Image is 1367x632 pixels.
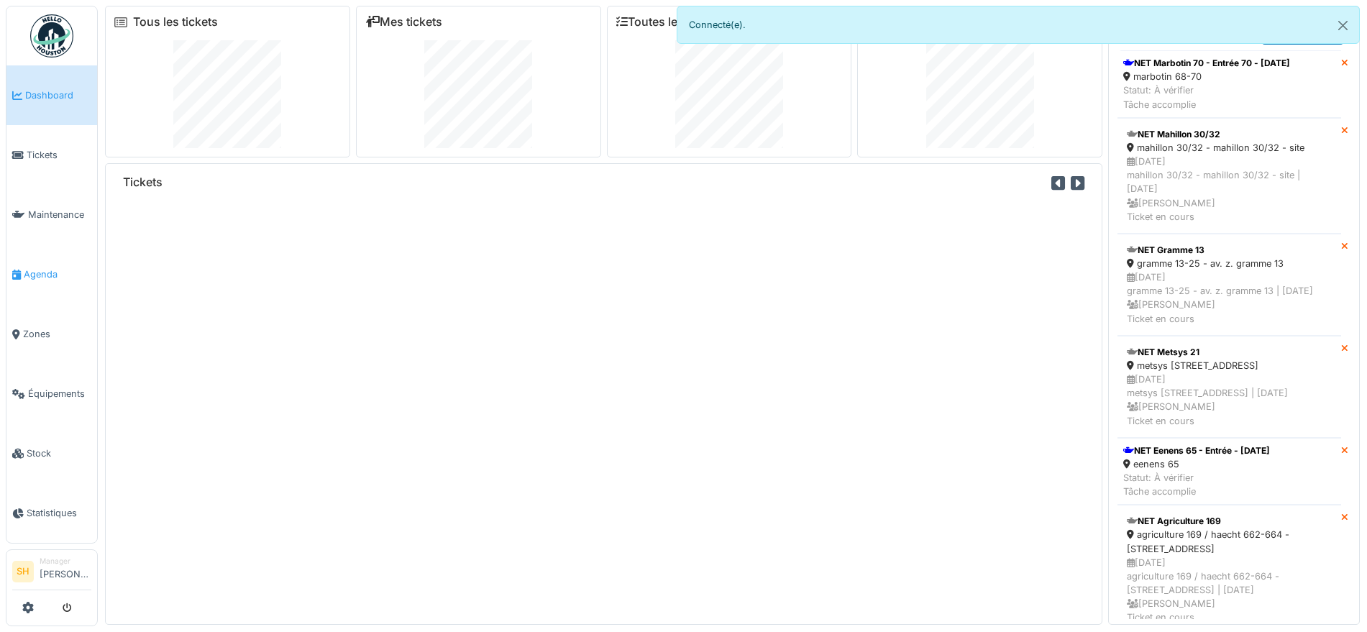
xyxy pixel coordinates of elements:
div: Connecté(e). [677,6,1361,44]
div: NET Eenens 65 - Entrée - [DATE] [1123,444,1270,457]
h6: Tickets [123,175,163,189]
li: [PERSON_NAME] [40,556,91,587]
div: metsys [STREET_ADDRESS] [1127,359,1332,372]
div: marbotin 68-70 [1123,70,1290,83]
div: [DATE] gramme 13-25 - av. z. gramme 13 | [DATE] [PERSON_NAME] Ticket en cours [1127,270,1332,326]
a: NET Metsys 21 metsys [STREET_ADDRESS] [DATE]metsys [STREET_ADDRESS] | [DATE] [PERSON_NAME]Ticket ... [1117,336,1341,438]
div: Statut: À vérifier Tâche accomplie [1123,471,1270,498]
a: Toutes les tâches [616,15,723,29]
div: [DATE] agriculture 169 / haecht 662-664 - [STREET_ADDRESS] | [DATE] [PERSON_NAME] Ticket en cours [1127,556,1332,625]
a: Statistiques [6,483,97,543]
li: SH [12,561,34,582]
div: eenens 65 [1123,457,1270,471]
img: Badge_color-CXgf-gQk.svg [30,14,73,58]
span: Dashboard [25,88,91,102]
a: Agenda [6,244,97,304]
div: agriculture 169 / haecht 662-664 - [STREET_ADDRESS] [1127,528,1332,555]
a: Maintenance [6,185,97,244]
div: mahillon 30/32 - mahillon 30/32 - site [1127,141,1332,155]
div: NET Metsys 21 [1127,346,1332,359]
a: NET Gramme 13 gramme 13-25 - av. z. gramme 13 [DATE]gramme 13-25 - av. z. gramme 13 | [DATE] [PER... [1117,234,1341,336]
span: Zones [23,327,91,341]
a: SH Manager[PERSON_NAME] [12,556,91,590]
div: [DATE] mahillon 30/32 - mahillon 30/32 - site | [DATE] [PERSON_NAME] Ticket en cours [1127,155,1332,224]
a: Dashboard [6,65,97,125]
span: Agenda [24,267,91,281]
span: Tickets [27,148,91,162]
span: Équipements [28,387,91,400]
button: Close [1327,6,1359,45]
a: Tous les tickets [133,15,218,29]
span: Statistiques [27,506,91,520]
span: Stock [27,446,91,460]
a: Tickets [6,125,97,185]
div: gramme 13-25 - av. z. gramme 13 [1127,257,1332,270]
a: Stock [6,423,97,483]
a: Équipements [6,364,97,423]
a: NET Eenens 65 - Entrée - [DATE] eenens 65 Statut: À vérifierTâche accomplie [1117,438,1341,505]
div: NET Agriculture 169 [1127,515,1332,528]
div: NET Mahillon 30/32 [1127,128,1332,141]
a: Zones [6,304,97,364]
span: Maintenance [28,208,91,221]
a: NET Marbotin 70 - Entrée 70 - [DATE] marbotin 68-70 Statut: À vérifierTâche accomplie [1117,50,1341,118]
a: Mes tickets [365,15,442,29]
div: NET Marbotin 70 - Entrée 70 - [DATE] [1123,57,1290,70]
div: [DATE] metsys [STREET_ADDRESS] | [DATE] [PERSON_NAME] Ticket en cours [1127,372,1332,428]
div: Manager [40,556,91,567]
div: Statut: À vérifier Tâche accomplie [1123,83,1290,111]
a: NET Mahillon 30/32 mahillon 30/32 - mahillon 30/32 - site [DATE]mahillon 30/32 - mahillon 30/32 -... [1117,118,1341,234]
div: NET Gramme 13 [1127,244,1332,257]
